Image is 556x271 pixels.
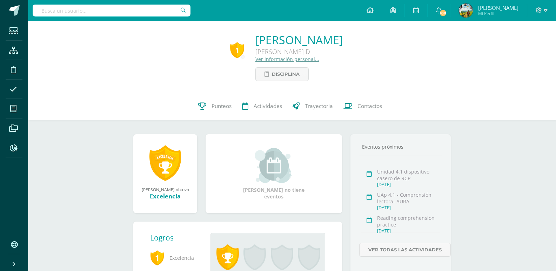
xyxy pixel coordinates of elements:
[230,42,244,58] div: 1
[478,4,518,11] span: [PERSON_NAME]
[193,92,237,120] a: Punteos
[255,67,309,81] a: Disciplina
[150,248,199,267] span: Excelencia
[255,32,343,47] a: [PERSON_NAME]
[359,243,451,257] a: Ver todas las actividades
[459,4,473,18] img: 68dc05d322f312bf24d9602efa4c3a00.png
[359,143,442,150] div: Eventos próximos
[377,215,440,228] div: Reading comprehension practice
[377,191,440,205] div: UAp 4.1 - Comprensión lectora- AURA
[237,92,287,120] a: Actividades
[140,192,190,200] div: Excelencia
[140,187,190,192] div: [PERSON_NAME] obtuvo
[439,9,447,17] span: 108
[255,47,343,56] div: [PERSON_NAME] D
[254,102,282,110] span: Actividades
[338,92,387,120] a: Contactos
[377,182,440,188] div: [DATE]
[255,148,293,183] img: event_small.png
[377,168,440,182] div: Unidad 4.1 dispositivo casero de RCP
[239,148,309,200] div: [PERSON_NAME] no tiene eventos
[377,205,440,211] div: [DATE]
[377,228,440,234] div: [DATE]
[212,102,232,110] span: Punteos
[255,56,319,62] a: Ver información personal...
[305,102,333,110] span: Trayectoria
[478,11,518,16] span: Mi Perfil
[150,233,205,243] div: Logros
[272,68,300,81] span: Disciplina
[357,102,382,110] span: Contactos
[287,92,338,120] a: Trayectoria
[150,250,164,266] span: 1
[33,5,190,16] input: Busca un usuario...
